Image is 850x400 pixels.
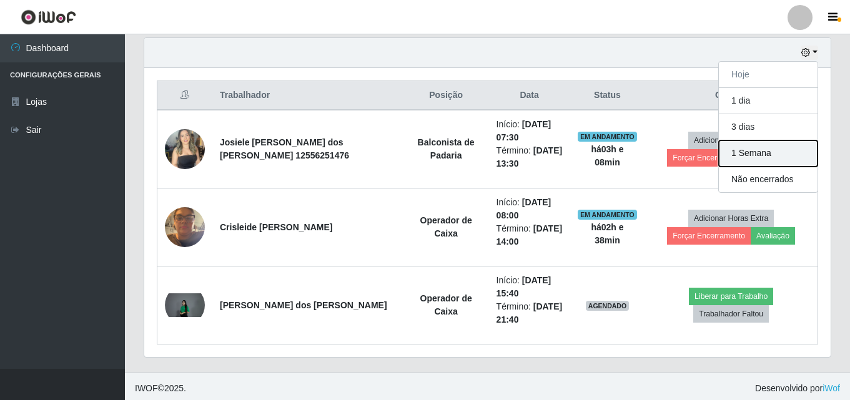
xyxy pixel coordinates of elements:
li: Término: [497,222,563,248]
button: Forçar Encerramento [667,149,751,167]
li: Término: [497,300,563,326]
img: CoreUI Logo [21,9,76,25]
strong: Operador de Caixa [420,293,472,316]
button: Hoje [719,62,818,88]
button: Adicionar Horas Extra [688,210,774,227]
button: 1 Semana [719,140,818,167]
img: 1741796962772.jpeg [165,122,205,175]
button: Trabalhador Faltou [693,305,769,323]
span: Desenvolvido por [755,382,840,395]
li: Início: [497,196,563,222]
button: Não encerrados [719,167,818,192]
li: Início: [497,118,563,144]
img: 1751716500415.jpeg [165,200,205,253]
strong: há 03 h e 08 min [591,144,623,167]
button: Liberar para Trabalho [689,288,773,305]
button: Forçar Encerramento [667,227,751,245]
a: iWof [823,383,840,393]
strong: Crisleide [PERSON_NAME] [220,222,332,232]
span: IWOF [135,383,158,393]
strong: Balconista de Padaria [418,137,475,160]
span: © 2025 . [135,382,186,395]
button: Adicionar Horas Extra [688,132,774,149]
th: Data [489,81,570,110]
time: [DATE] 08:00 [497,197,551,220]
li: Início: [497,274,563,300]
li: Término: [497,144,563,170]
span: EM ANDAMENTO [578,132,637,142]
span: EM ANDAMENTO [578,210,637,220]
strong: há 02 h e 38 min [591,222,623,245]
th: Posição [403,81,489,110]
img: 1758553448636.jpeg [165,293,205,317]
strong: Josiele [PERSON_NAME] dos [PERSON_NAME] 12556251476 [220,137,349,160]
th: Status [570,81,645,110]
time: [DATE] 07:30 [497,119,551,142]
strong: Operador de Caixa [420,215,472,238]
time: [DATE] 15:40 [497,275,551,298]
strong: [PERSON_NAME] dos [PERSON_NAME] [220,300,387,310]
span: AGENDADO [586,301,630,311]
th: Trabalhador [212,81,403,110]
th: Opções [645,81,818,110]
button: Avaliação [751,227,795,245]
button: 1 dia [719,88,818,114]
button: 3 dias [719,114,818,140]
